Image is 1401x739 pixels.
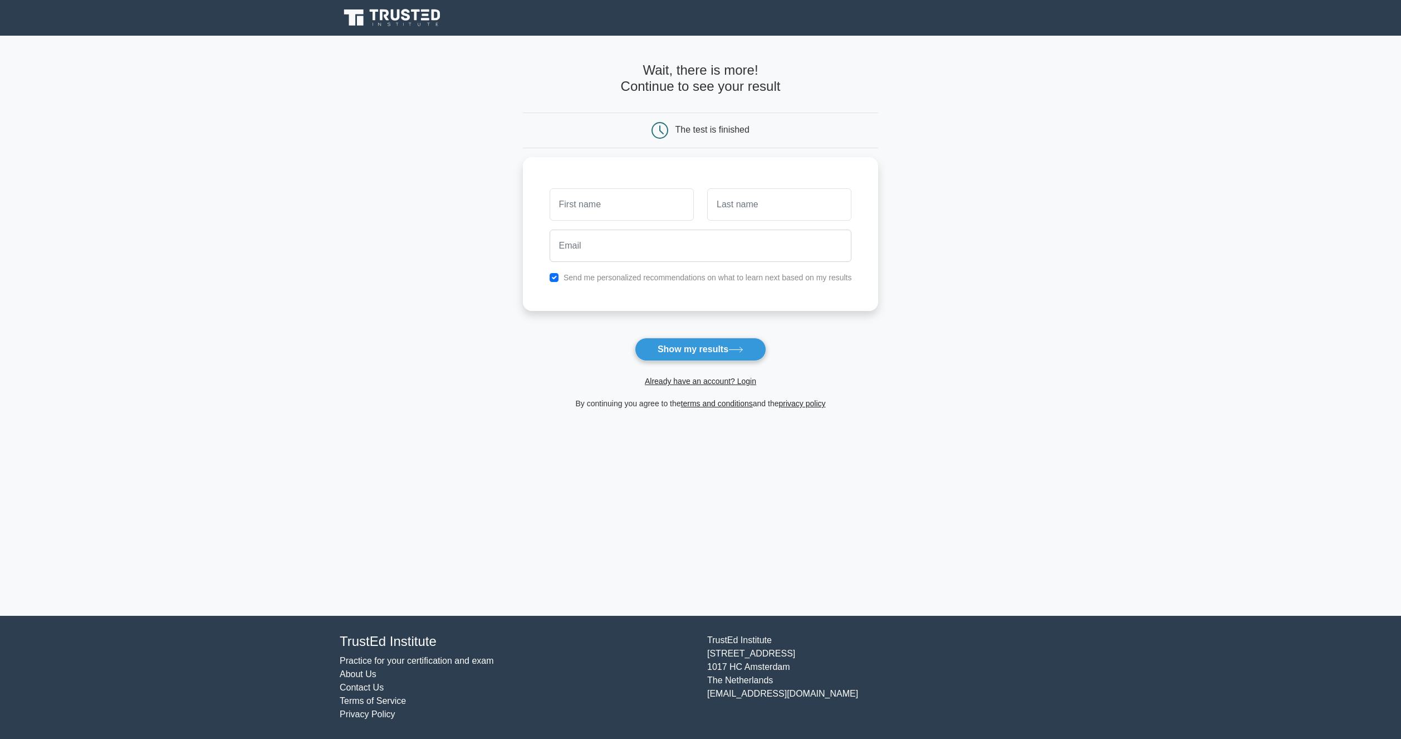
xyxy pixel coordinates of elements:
input: Last name [707,188,851,221]
div: The test is finished [675,125,750,134]
button: Show my results [635,338,766,361]
a: Privacy Policy [340,709,395,719]
label: Send me personalized recommendations on what to learn next based on my results [564,273,852,282]
div: By continuing you agree to the and the [516,397,885,410]
a: Practice for your certification and exam [340,656,494,665]
h4: Wait, there is more! Continue to see your result [523,62,879,95]
h4: TrustEd Institute [340,634,694,650]
a: Already have an account? Login [645,377,756,386]
input: First name [550,188,694,221]
div: TrustEd Institute [STREET_ADDRESS] 1017 HC Amsterdam The Netherlands [EMAIL_ADDRESS][DOMAIN_NAME] [700,634,1068,721]
a: About Us [340,669,376,679]
input: Email [550,230,852,262]
a: Contact Us [340,683,384,692]
a: Terms of Service [340,696,406,706]
a: privacy policy [779,399,826,408]
a: terms and conditions [681,399,753,408]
